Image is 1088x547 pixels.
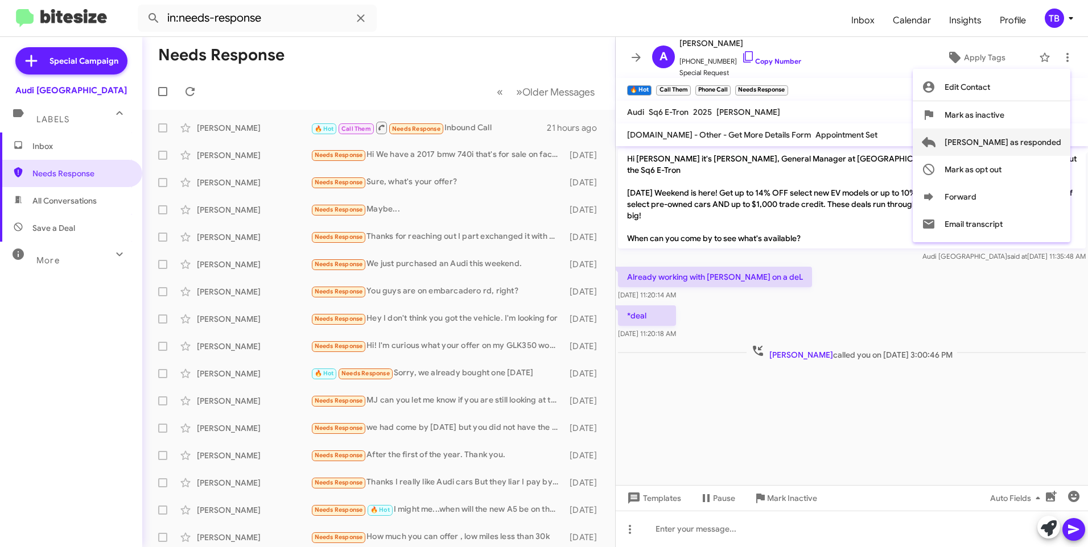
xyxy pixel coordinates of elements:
[945,129,1061,156] span: [PERSON_NAME] as responded
[945,101,1004,129] span: Mark as inactive
[913,210,1070,238] button: Email transcript
[913,183,1070,210] button: Forward
[945,73,990,101] span: Edit Contact
[945,156,1002,183] span: Mark as opt out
